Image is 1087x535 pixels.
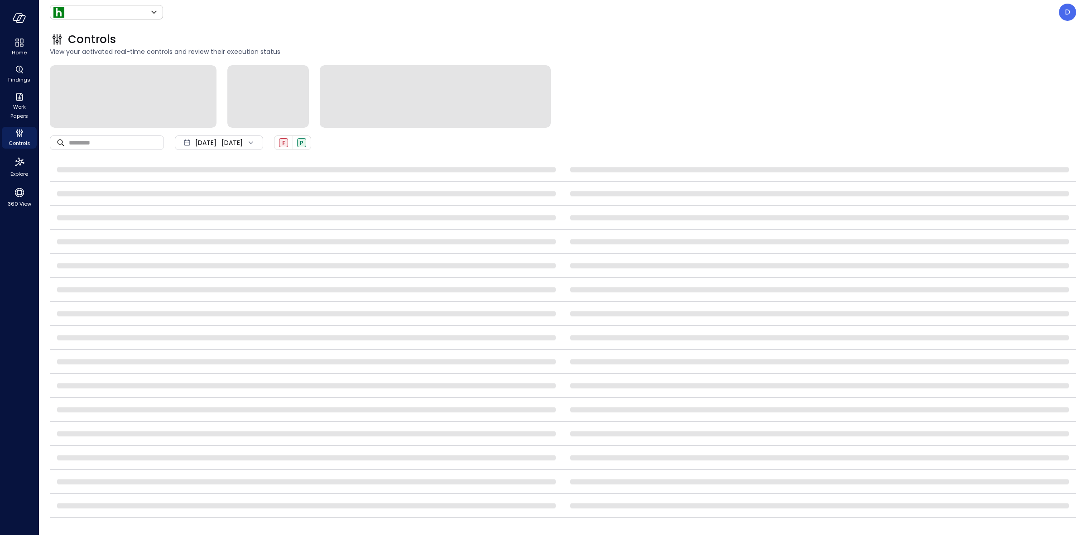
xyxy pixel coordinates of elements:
[2,91,37,121] div: Work Papers
[68,32,116,47] span: Controls
[2,36,37,58] div: Home
[5,102,33,120] span: Work Papers
[2,154,37,179] div: Explore
[2,127,37,149] div: Controls
[2,185,37,209] div: 360 View
[2,63,37,85] div: Findings
[53,7,64,18] img: Icon
[12,48,27,57] span: Home
[282,139,285,147] span: F
[279,138,288,147] div: Failed
[9,139,30,148] span: Controls
[50,47,1076,57] span: View your activated real-time controls and review their execution status
[8,75,30,84] span: Findings
[195,138,216,148] span: [DATE]
[1065,7,1070,18] p: D
[300,139,303,147] span: P
[8,199,31,208] span: 360 View
[297,138,306,147] div: Passed
[10,169,28,178] span: Explore
[1059,4,1076,21] div: Dfreeman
